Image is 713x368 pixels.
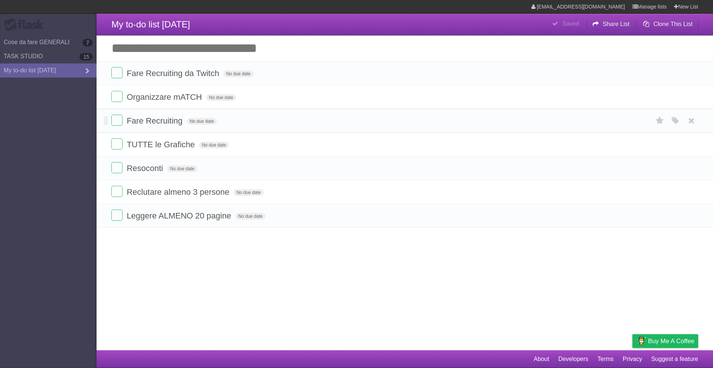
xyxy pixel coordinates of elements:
button: Share List [586,17,635,31]
span: Reclutare almeno 3 persone [127,187,231,197]
span: No due date [235,213,266,220]
span: My to-do list [DATE] [111,19,190,29]
span: TUTTE le Grafiche [127,140,196,149]
span: Fare Recruiting da Twitch [127,69,221,78]
img: Buy me a coffee [636,335,646,347]
span: Leggere ALMENO 20 pagine [127,211,233,220]
label: Done [111,186,123,197]
label: Done [111,67,123,78]
label: Done [111,91,123,102]
div: Flask [4,18,48,32]
a: Suggest a feature [651,352,698,366]
label: Done [111,162,123,173]
span: No due date [167,165,197,172]
span: No due date [199,142,229,148]
button: Clone This List [637,17,698,31]
a: Privacy [623,352,642,366]
span: No due date [187,118,217,125]
span: Resoconti [127,164,165,173]
b: 15 [79,53,93,60]
b: Clone This List [653,21,693,27]
label: Star task [653,115,667,127]
a: About [534,352,549,366]
span: Organizzare mATCH [127,92,204,102]
label: Done [111,210,123,221]
label: Done [111,115,123,126]
span: Buy me a coffee [648,335,694,348]
b: Share List [603,21,629,27]
label: Done [111,138,123,149]
b: 7 [82,39,93,46]
a: Terms [598,352,614,366]
a: Buy me a coffee [632,334,698,348]
span: No due date [234,189,264,196]
span: No due date [206,94,236,101]
b: Saved [562,20,579,27]
span: Fare Recruiting [127,116,184,125]
a: Developers [558,352,588,366]
span: No due date [223,70,253,77]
